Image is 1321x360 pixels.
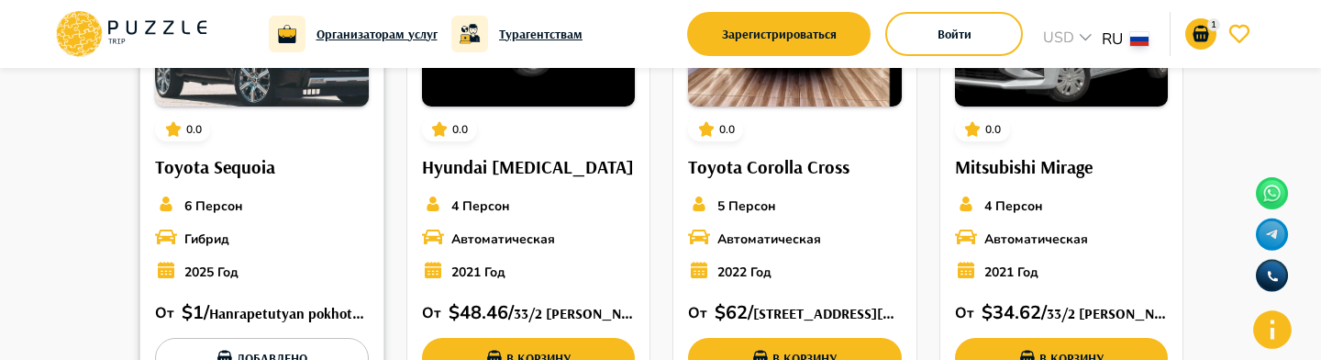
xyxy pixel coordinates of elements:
[982,299,993,327] p: $
[960,117,985,142] button: card_icons
[452,121,468,138] p: 0.0
[460,299,508,327] p: 48.46
[449,299,460,327] p: $
[717,197,776,216] p: 5 Персон
[694,117,719,142] button: card_icons
[451,230,555,249] p: Автоматическая
[688,152,902,182] h6: Toyota Corolla Cross
[451,197,510,216] p: 4 Персон
[1185,18,1216,50] button: go-to-basket-submit-button
[984,263,1038,282] p: 2021 Год
[955,302,982,324] p: От
[688,302,715,324] p: От
[726,299,748,327] p: 62
[508,299,514,327] p: /
[182,299,193,327] p: $
[985,121,1001,138] p: 0.0
[422,152,636,182] h6: Hyundai [MEDICAL_DATA]
[1102,28,1123,51] p: RU
[1130,32,1149,46] img: lang
[885,12,1023,56] button: login
[422,302,449,324] p: От
[316,24,438,44] a: Организаторам услуг
[984,197,1043,216] p: 4 Персон
[955,152,1169,182] h6: Mitsubishi Mirage
[184,230,229,249] p: Гибрид
[1047,302,1169,326] h6: 33/2 [PERSON_NAME] pokhota, Yerevan 0002, [GEOGRAPHIC_DATA]
[1041,299,1047,327] p: /
[427,117,452,142] button: card_icons
[984,230,1088,249] p: Автоматическая
[155,302,182,324] p: От
[748,299,753,327] p: /
[186,121,202,138] p: 0.0
[514,302,636,326] h6: 33/2 [PERSON_NAME] pokhota, Yerevan 0002, [GEOGRAPHIC_DATA]
[451,263,505,282] p: 2021 Год
[161,117,186,142] button: card_icons
[193,299,204,327] p: 1
[1038,27,1102,53] div: USD
[719,121,735,138] p: 0.0
[1224,18,1255,50] button: go-to-wishlist-submit-button
[993,299,1041,327] p: 34.62
[184,197,243,216] p: 6 Персон
[209,302,369,326] h6: Hanrapetutyan pokhots, [GEOGRAPHIC_DATA], [GEOGRAPHIC_DATA]
[753,302,902,326] h6: [STREET_ADDRESS][PERSON_NAME]
[717,263,772,282] p: 2022 Год
[715,299,726,327] p: $
[204,299,209,327] p: /
[717,230,821,249] p: Автоматическая
[1207,18,1220,32] p: 1
[499,24,583,44] a: Турагентствам
[687,12,871,56] button: signup
[155,152,369,182] h6: Toyota Sequoia
[184,263,239,282] p: 2025 Год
